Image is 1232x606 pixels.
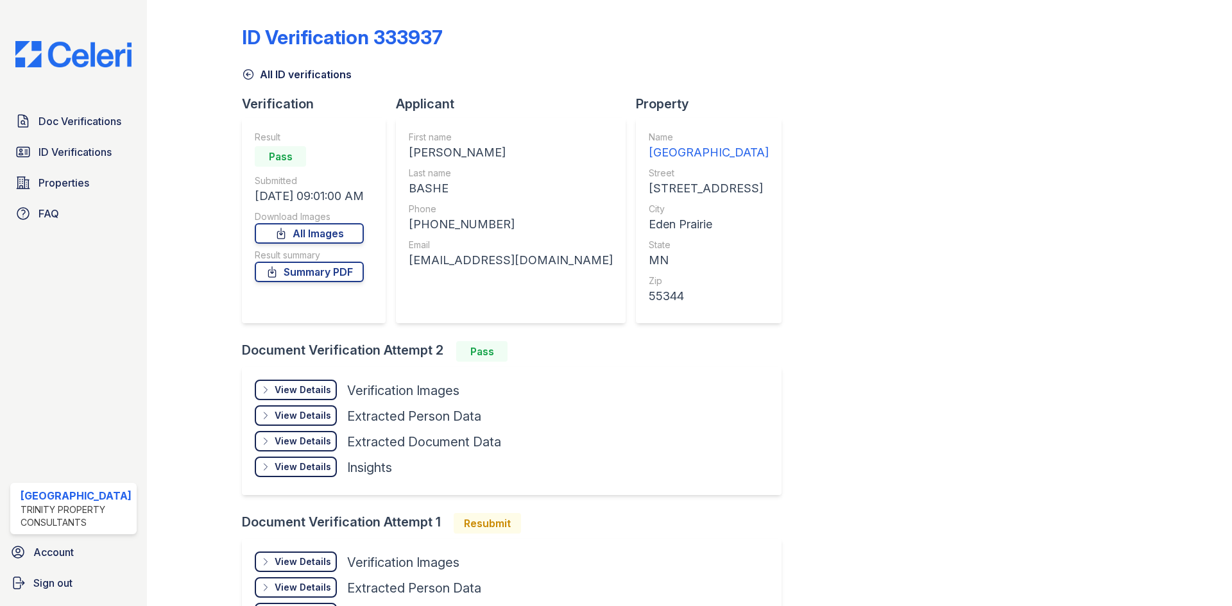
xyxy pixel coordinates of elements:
[636,95,792,113] div: Property
[21,488,132,503] div: [GEOGRAPHIC_DATA]
[409,144,613,162] div: [PERSON_NAME]
[255,187,364,205] div: [DATE] 09:01:00 AM
[409,131,613,144] div: First name
[409,167,613,180] div: Last name
[5,41,142,67] img: CE_Logo_Blue-a8612792a0a2168367f1c8372b55b34899dd931a85d93a1a3d3e32e68fde9ad4.png
[275,555,331,568] div: View Details
[649,180,769,198] div: [STREET_ADDRESS]
[255,146,306,167] div: Pass
[21,503,132,529] div: Trinity Property Consultants
[649,287,769,305] div: 55344
[10,108,137,134] a: Doc Verifications
[347,553,459,571] div: Verification Images
[649,167,769,180] div: Street
[347,579,481,597] div: Extracted Person Data
[10,201,137,226] a: FAQ
[347,382,459,400] div: Verification Images
[242,26,443,49] div: ID Verification 333937
[5,570,142,596] a: Sign out
[255,131,364,144] div: Result
[649,239,769,251] div: State
[409,203,613,215] div: Phone
[242,95,396,113] div: Verification
[38,144,112,160] span: ID Verifications
[409,239,613,251] div: Email
[275,435,331,448] div: View Details
[33,544,74,560] span: Account
[242,341,792,362] div: Document Verification Attempt 2
[396,95,636,113] div: Applicant
[275,460,331,473] div: View Details
[255,223,364,244] a: All Images
[649,215,769,233] div: Eden Prairie
[275,581,331,594] div: View Details
[649,144,769,162] div: [GEOGRAPHIC_DATA]
[255,210,364,223] div: Download Images
[275,409,331,422] div: View Details
[275,383,331,396] div: View Details
[456,341,508,362] div: Pass
[347,407,481,425] div: Extracted Person Data
[409,215,613,233] div: [PHONE_NUMBER]
[454,513,521,534] div: Resubmit
[347,433,501,451] div: Extracted Document Data
[38,114,121,129] span: Doc Verifications
[649,251,769,269] div: MN
[255,249,364,262] div: Result summary
[347,459,392,476] div: Insights
[38,175,89,190] span: Properties
[255,174,364,187] div: Submitted
[5,539,142,565] a: Account
[649,131,769,144] div: Name
[649,274,769,287] div: Zip
[38,206,59,221] span: FAQ
[409,251,613,269] div: [EMAIL_ADDRESS][DOMAIN_NAME]
[409,180,613,198] div: BASHE
[242,67,352,82] a: All ID verifications
[10,139,137,165] a: ID Verifications
[649,131,769,162] a: Name [GEOGRAPHIC_DATA]
[649,203,769,215] div: City
[10,170,137,196] a: Properties
[255,262,364,282] a: Summary PDF
[33,575,73,591] span: Sign out
[242,513,792,534] div: Document Verification Attempt 1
